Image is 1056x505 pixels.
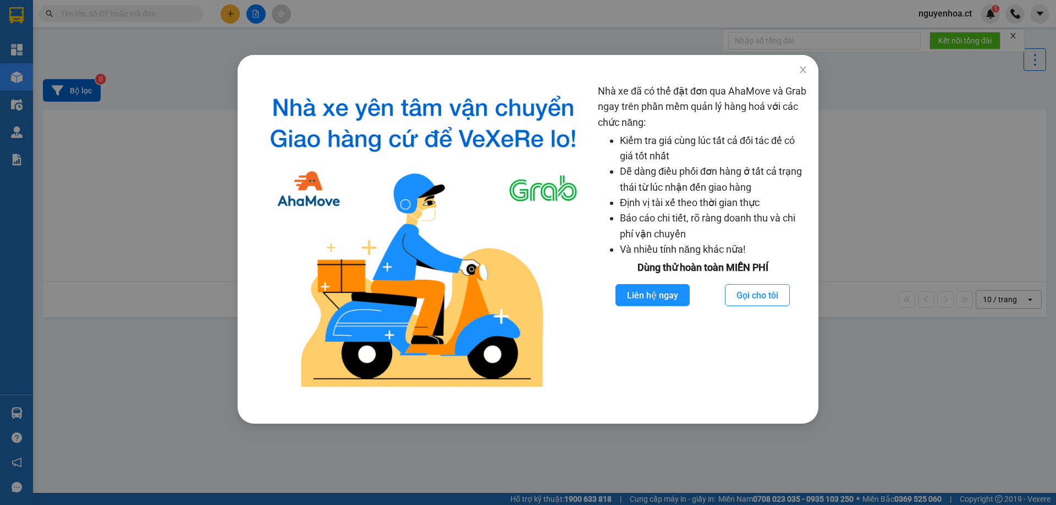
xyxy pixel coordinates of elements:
button: Close [788,55,818,86]
span: Gọi cho tôi [736,288,778,302]
button: Gọi cho tôi [725,284,790,306]
li: Và nhiều tính năng khác nữa! [620,242,807,257]
li: Báo cáo chi tiết, rõ ràng doanh thu và chi phí vận chuyển [620,210,807,242]
span: close [799,65,807,74]
div: Nhà xe đã có thể đặt đơn qua AhaMove và Grab ngay trên phần mềm quản lý hàng hoá với các chức năng: [598,84,807,396]
button: Liên hệ ngay [615,284,690,306]
span: Liên hệ ngay [627,288,678,302]
div: Dùng thử hoàn toàn MIỄN PHÍ [598,260,807,275]
li: Kiểm tra giá cùng lúc tất cả đối tác để có giá tốt nhất [620,133,807,164]
img: logo [257,84,589,396]
li: Dễ dàng điều phối đơn hàng ở tất cả trạng thái từ lúc nhận đến giao hàng [620,164,807,195]
li: Định vị tài xế theo thời gian thực [620,195,807,210]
